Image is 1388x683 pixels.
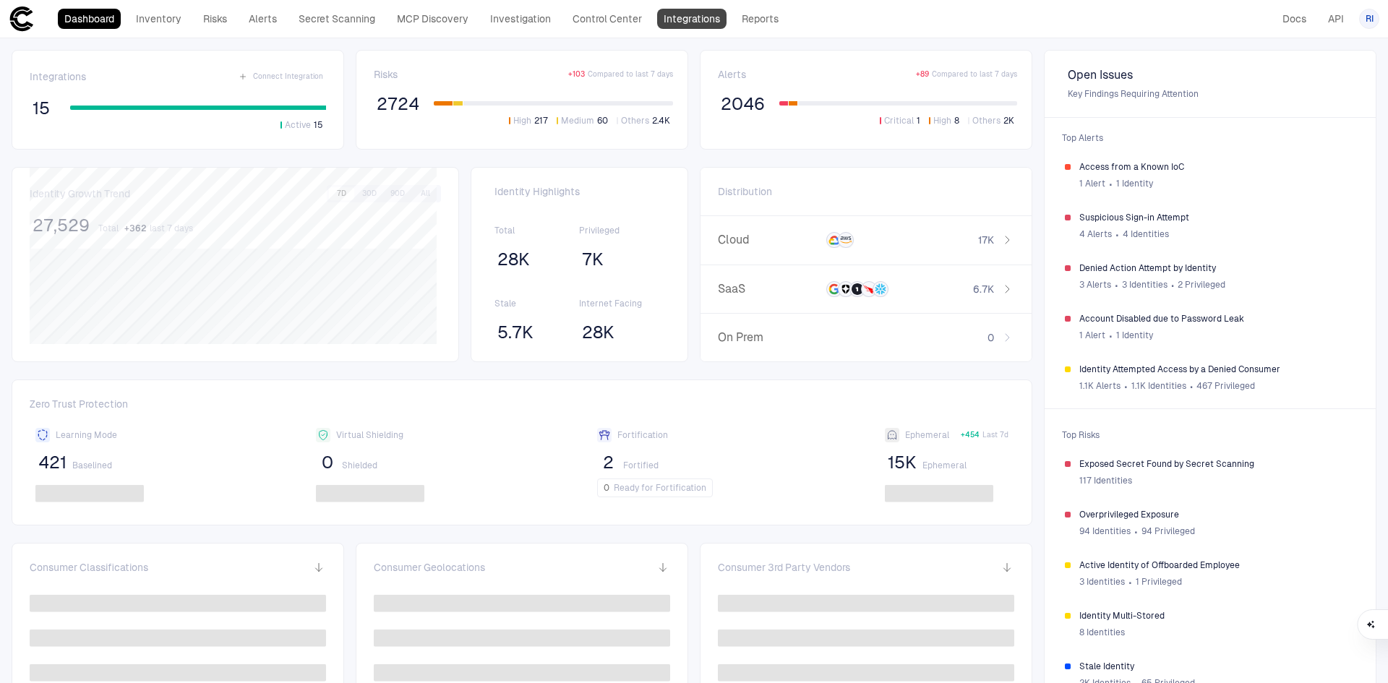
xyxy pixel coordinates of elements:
button: 15K [885,451,920,474]
span: On Prem [718,330,815,345]
span: ∙ [1114,274,1119,296]
span: Key Findings Requiring Attention [1068,88,1353,100]
span: last 7 days [150,223,193,234]
span: Identity Highlights [494,185,664,198]
span: 4 Identities [1123,228,1169,240]
span: SaaS [718,282,815,296]
span: Ephemeral [922,460,967,471]
span: 8 [954,115,959,126]
span: Medium [561,115,594,126]
span: Ephemeral [905,429,949,441]
span: ∙ [1108,325,1113,346]
span: 2 Privileged [1178,279,1225,291]
span: 28K [497,249,530,270]
span: 15 [314,119,323,131]
button: 15 [30,97,53,120]
span: 1 Alert [1079,330,1105,341]
span: 1 [917,115,920,126]
span: 2724 [377,93,419,115]
span: Consumer 3rd Party Vendors [718,561,850,574]
span: 7K [582,249,604,270]
span: Top Alerts [1053,124,1367,153]
a: Alerts [242,9,283,29]
span: 3 Identities [1079,576,1125,588]
button: 90D [385,187,411,200]
span: 421 [38,452,67,473]
a: Reports [735,9,785,29]
span: Compared to last 7 days [932,69,1017,80]
button: 2724 [374,93,422,116]
span: 2046 [721,93,765,115]
span: Consumer Geolocations [374,561,485,574]
span: Fortified [623,460,659,471]
span: 217 [534,115,548,126]
button: 30D [356,187,382,200]
span: Zero Trust Protection [30,398,1014,416]
span: Distribution [718,185,772,198]
span: Internet Facing [579,298,664,309]
span: 0 [988,331,994,344]
span: 6.7K [973,283,994,296]
span: 15K [888,452,917,473]
button: 0 [316,451,339,474]
span: 1 Alert [1079,178,1105,189]
span: Last 7d [982,430,1008,440]
button: Connect Integration [236,68,326,85]
span: ∙ [1123,375,1128,397]
span: 3 Alerts [1079,279,1111,291]
button: 5.7K [494,321,536,344]
span: High [933,115,951,126]
button: High8 [926,114,962,127]
span: Alerts [718,68,746,81]
span: Exposed Secret Found by Secret Scanning [1079,458,1355,470]
button: 27,529 [30,214,93,237]
button: High217 [506,114,551,127]
span: Suspicious Sign-in Attempt [1079,212,1355,223]
button: 421 [35,451,69,474]
span: Total [98,223,119,234]
span: Connect Integration [253,72,323,82]
span: High [513,115,531,126]
button: 28K [494,248,533,271]
a: Investigation [484,9,557,29]
span: Ready for Fortification [614,482,706,494]
span: Identity Growth Trend [30,187,130,200]
button: 0Ready for Fortification [597,478,713,497]
span: Critical [884,115,914,126]
span: Integrations [30,70,86,83]
span: Access from a Known IoC [1079,161,1355,173]
span: 94 Identities [1079,525,1131,537]
span: Compared to last 7 days [588,69,673,80]
span: ∙ [1170,274,1175,296]
a: MCP Discovery [390,9,475,29]
span: 1 Identity [1116,330,1153,341]
span: ∙ [1115,223,1120,245]
span: 4 Alerts [1079,228,1112,240]
span: 1.1K Identities [1131,380,1186,392]
span: Privileged [579,225,664,236]
button: Critical1 [877,114,923,127]
span: + 89 [916,69,929,80]
span: 27,529 [33,215,90,236]
span: 1 Identity [1116,178,1153,189]
span: Account Disabled due to Password Leak [1079,313,1355,325]
span: ∙ [1108,173,1113,194]
span: Overprivileged Exposure [1079,509,1355,520]
a: Integrations [657,9,727,29]
a: Secret Scanning [292,9,382,29]
button: 2046 [718,93,768,116]
a: Inventory [129,9,188,29]
span: RI [1366,13,1374,25]
span: Stale Identity [1079,661,1355,672]
span: 1.1K Alerts [1079,380,1121,392]
span: ∙ [1128,571,1133,593]
button: 2 [597,451,620,474]
button: RI [1359,9,1379,29]
span: 17K [978,233,994,246]
span: 2 [603,452,614,473]
span: 117 Identities [1079,475,1132,486]
span: 3 Identities [1122,279,1168,291]
span: Learning Mode [56,429,117,441]
span: Active [285,119,311,131]
span: Risks [374,68,398,81]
